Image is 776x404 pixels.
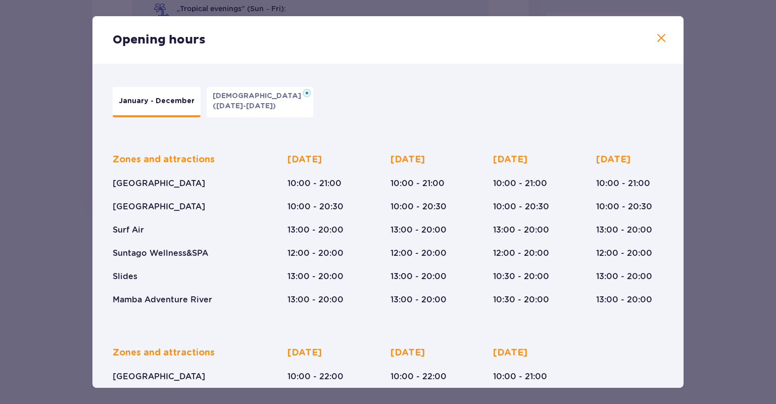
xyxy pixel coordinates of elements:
p: 12:00 - 20:00 [596,248,652,259]
p: [GEOGRAPHIC_DATA] [113,178,205,189]
p: Slides [113,271,137,282]
p: 13:00 - 20:00 [596,294,652,305]
p: 13:00 - 20:00 [493,225,549,236]
p: Zones and attractions [113,347,215,359]
p: Mamba Adventure River [113,294,212,305]
p: [GEOGRAPHIC_DATA] [113,201,205,212]
p: 10:00 - 21:00 [287,178,342,189]
p: 10:00 - 21:00 [493,178,547,189]
p: [DATE] [493,154,527,166]
p: 12:00 - 20:00 [287,248,344,259]
p: January - December [119,96,195,106]
button: January - December [113,87,201,117]
p: Suntago Wellness&SPA [113,248,208,259]
p: [DEMOGRAPHIC_DATA] [213,91,307,101]
p: 10:00 - 20:30 [391,201,447,212]
p: [DATE] [493,347,527,359]
p: 13:00 - 20:00 [287,294,344,305]
p: 13:00 - 20:00 [287,225,344,236]
p: 10:00 - 20:30 [287,201,344,212]
p: [DATE] [287,154,322,166]
p: [DATE] [391,347,425,359]
p: Opening hours [113,32,206,48]
p: Surf Air [113,225,144,236]
p: 10:30 - 20:00 [493,271,549,282]
p: 13:00 - 20:00 [287,271,344,282]
p: 13:00 - 20:00 [596,271,652,282]
p: [DATE] [391,154,425,166]
p: 12:00 - 20:00 [391,248,447,259]
p: 10:00 - 21:00 [493,371,547,382]
p: [DATE] [596,154,630,166]
p: [DATE] [287,347,322,359]
p: Zones and attractions [113,154,215,166]
p: [GEOGRAPHIC_DATA] [113,371,205,382]
p: 10:00 - 22:00 [391,371,447,382]
p: 13:00 - 20:00 [391,294,447,305]
button: [DEMOGRAPHIC_DATA]([DATE]-[DATE]) [207,87,313,117]
p: ([DATE]-[DATE]) [213,101,276,111]
p: 10:00 - 20:30 [493,201,549,212]
p: 12:00 - 20:00 [493,248,549,259]
p: 13:00 - 20:00 [391,225,447,236]
p: 10:30 - 20:00 [493,294,549,305]
p: 10:00 - 20:30 [596,201,652,212]
p: 10:00 - 21:00 [596,178,650,189]
p: 13:00 - 20:00 [596,225,652,236]
p: 13:00 - 20:00 [391,271,447,282]
p: 10:00 - 22:00 [287,371,344,382]
p: 10:00 - 21:00 [391,178,445,189]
